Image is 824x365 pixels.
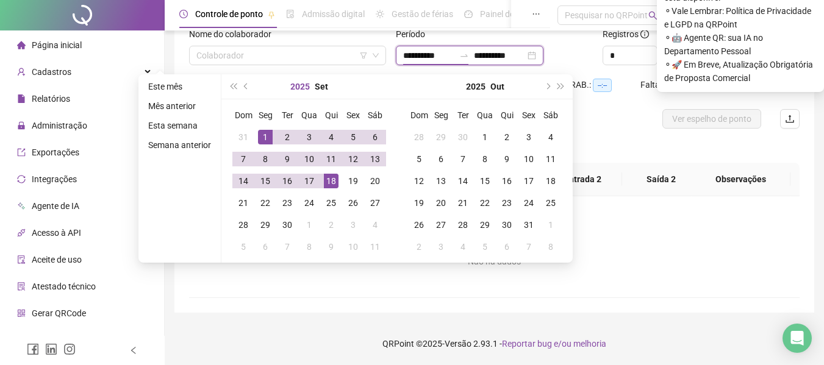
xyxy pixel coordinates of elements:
[364,236,386,258] td: 2025-10-11
[648,11,657,20] span: search
[664,31,817,58] span: ⚬ 🤖 Agente QR: sua IA no Departamento Pessoal
[32,121,87,130] span: Administração
[32,67,71,77] span: Cadastros
[452,236,474,258] td: 2025-11-04
[540,74,554,99] button: next-year
[320,236,342,258] td: 2025-10-09
[364,104,386,126] th: Sáb
[346,174,360,188] div: 19
[543,218,558,232] div: 1
[474,236,496,258] td: 2025-11-05
[474,126,496,148] td: 2025-10-01
[543,152,558,166] div: 11
[32,201,79,211] span: Agente de IA
[32,147,79,157] span: Exportações
[466,74,485,99] button: year panel
[518,214,540,236] td: 2025-10-31
[302,9,365,19] span: Admissão digital
[474,148,496,170] td: 2025-10-08
[456,152,470,166] div: 7
[298,148,320,170] td: 2025-09-10
[17,255,26,264] span: audit
[500,174,514,188] div: 16
[392,9,453,19] span: Gestão de férias
[540,148,562,170] td: 2025-10-11
[342,104,364,126] th: Sex
[254,214,276,236] td: 2025-09-29
[360,52,367,59] span: filter
[302,196,317,210] div: 24
[143,79,216,94] li: Este mês
[540,236,562,258] td: 2025-11-08
[500,239,514,254] div: 6
[280,196,295,210] div: 23
[298,104,320,126] th: Qua
[532,10,540,18] span: ellipsis
[368,130,382,144] div: 6
[496,214,518,236] td: 2025-10-30
[320,192,342,214] td: 2025-09-25
[408,214,430,236] td: 2025-10-26
[342,214,364,236] td: 2025-10-03
[32,94,70,104] span: Relatórios
[434,239,448,254] div: 3
[254,126,276,148] td: 2025-09-01
[664,4,817,31] span: ⚬ Vale Lembrar: Política de Privacidade e LGPD na QRPoint
[298,126,320,148] td: 2025-09-03
[368,152,382,166] div: 13
[17,148,26,157] span: export
[364,126,386,148] td: 2025-09-06
[320,170,342,192] td: 2025-09-18
[434,152,448,166] div: 6
[430,148,452,170] td: 2025-10-06
[412,218,426,232] div: 26
[32,308,86,318] span: Gerar QRCode
[346,196,360,210] div: 26
[236,174,251,188] div: 14
[500,130,514,144] div: 2
[518,192,540,214] td: 2025-10-24
[232,126,254,148] td: 2025-08-31
[376,10,384,18] span: sun
[254,192,276,214] td: 2025-09-22
[226,74,240,99] button: super-prev-year
[478,196,492,210] div: 22
[445,339,471,349] span: Versão
[540,192,562,214] td: 2025-10-25
[143,99,216,113] li: Mês anterior
[430,126,452,148] td: 2025-09-29
[662,109,761,129] button: Ver espelho de ponto
[408,192,430,214] td: 2025-10-19
[232,148,254,170] td: 2025-09-07
[280,174,295,188] div: 16
[320,148,342,170] td: 2025-09-11
[408,236,430,258] td: 2025-11-02
[17,309,26,317] span: qrcode
[254,170,276,192] td: 2025-09-15
[496,236,518,258] td: 2025-11-06
[434,130,448,144] div: 29
[452,192,474,214] td: 2025-10-21
[320,104,342,126] th: Qui
[474,170,496,192] td: 2025-10-15
[474,192,496,214] td: 2025-10-22
[456,196,470,210] div: 21
[478,130,492,144] div: 1
[286,10,295,18] span: file-done
[17,282,26,291] span: solution
[302,218,317,232] div: 1
[408,126,430,148] td: 2025-09-28
[478,239,492,254] div: 5
[17,121,26,130] span: lock
[496,126,518,148] td: 2025-10-02
[785,114,795,124] span: upload
[544,163,622,196] th: Entrada 2
[430,104,452,126] th: Seg
[17,175,26,183] span: sync
[368,218,382,232] div: 4
[368,196,382,210] div: 27
[232,170,254,192] td: 2025-09-14
[412,130,426,144] div: 28
[456,174,470,188] div: 14
[474,104,496,126] th: Qua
